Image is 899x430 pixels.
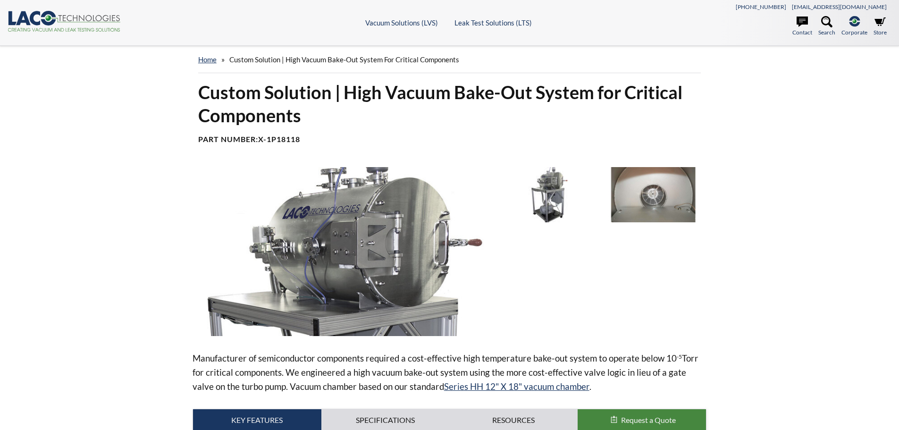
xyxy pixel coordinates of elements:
[604,167,702,222] img: Upclose of Internal Heated Platen for High Vacuum Bake-out System for Critical Components
[874,16,887,37] a: Store
[677,353,682,360] sup: -5
[454,18,532,27] a: Leak Test Solutions (LTS)
[792,16,812,37] a: Contact
[818,16,835,37] a: Search
[365,18,438,27] a: Vacuum Solutions (LVS)
[193,167,494,336] img: High Vacuum Bake-Out System for Critical Components Close Up
[841,28,867,37] span: Corporate
[258,135,300,143] b: X-1P18118
[444,381,589,392] a: Series HH 12" X 18" vacuum chamber
[736,3,786,10] a: [PHONE_NUMBER]
[792,3,887,10] a: [EMAIL_ADDRESS][DOMAIN_NAME]
[198,135,701,144] h4: Part Number:
[229,55,459,64] span: Custom Solution | High Vacuum Bake-Out System for Critical Components
[198,81,701,127] h1: Custom Solution | High Vacuum Bake-Out System for Critical Components
[193,351,707,394] p: Manufacturer of semiconductor components required a cost-effective high temperature bake-out syst...
[621,415,676,424] span: Request a Quote
[501,167,599,222] img: High Vacuum Bake-Out System for Critical Components
[198,55,217,64] a: home
[198,46,701,73] div: »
